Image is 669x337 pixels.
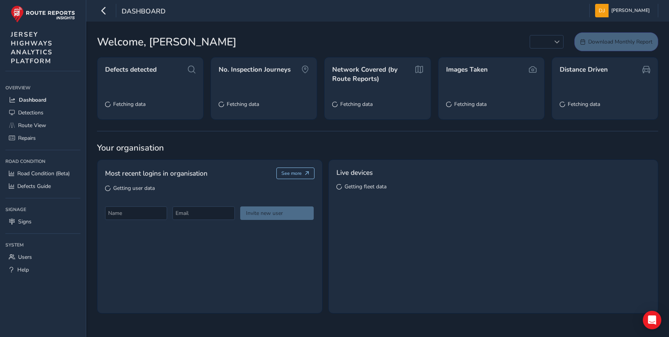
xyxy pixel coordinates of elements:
button: See more [276,168,314,179]
span: See more [281,170,302,176]
a: Repairs [5,132,80,144]
div: System [5,239,80,251]
span: Your organisation [97,142,658,154]
div: Open Intercom Messenger [643,311,661,329]
span: Fetching data [113,101,146,108]
a: Signs [5,215,80,228]
span: Network Covered (by Route Reports) [332,65,414,83]
div: Overview [5,82,80,94]
span: Detections [18,109,43,116]
span: No. Inspection Journeys [219,65,291,74]
div: Signage [5,204,80,215]
span: Dashboard [122,7,166,17]
a: Dashboard [5,94,80,106]
input: Email [172,206,234,220]
span: Route View [18,122,46,129]
img: rr logo [11,5,75,23]
span: Defects Guide [17,183,51,190]
a: Defects Guide [5,180,80,193]
span: Dashboard [19,96,46,104]
span: Most recent logins in organisation [105,168,207,178]
span: Users [18,253,32,261]
input: Name [105,206,167,220]
span: Getting fleet data [345,183,386,190]
span: Welcome, [PERSON_NAME] [97,34,236,50]
span: Fetching data [340,101,373,108]
a: Road Condition (Beta) [5,167,80,180]
span: JERSEY HIGHWAYS ANALYTICS PLATFORM [11,30,53,65]
span: [PERSON_NAME] [611,4,650,17]
span: Defects detected [105,65,157,74]
div: Road Condition [5,156,80,167]
a: Help [5,263,80,276]
span: Live devices [336,168,373,178]
a: Detections [5,106,80,119]
span: Help [17,266,29,273]
span: Fetching data [568,101,600,108]
button: [PERSON_NAME] [595,4,652,17]
a: Route View [5,119,80,132]
a: Users [5,251,80,263]
span: Repairs [18,134,36,142]
span: Fetching data [227,101,259,108]
span: Images Taken [446,65,488,74]
span: Fetching data [454,101,487,108]
span: Road Condition (Beta) [17,170,70,177]
span: Getting user data [113,184,155,192]
img: diamond-layout [595,4,609,17]
span: Distance Driven [560,65,608,74]
span: Signs [18,218,32,225]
